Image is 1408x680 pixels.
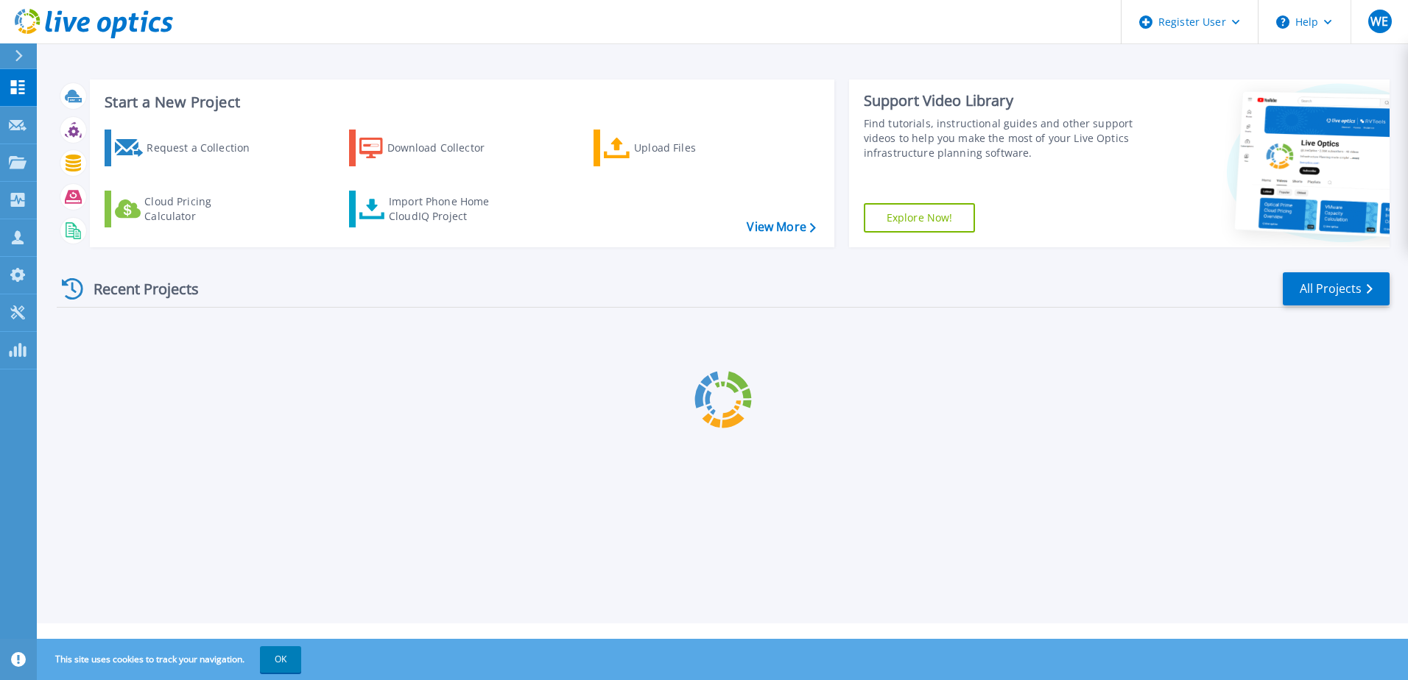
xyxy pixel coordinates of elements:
span: WE [1370,15,1388,27]
div: Cloud Pricing Calculator [144,194,262,224]
a: Explore Now! [864,203,976,233]
h3: Start a New Project [105,94,815,110]
a: Download Collector [349,130,513,166]
div: Upload Files [634,133,752,163]
a: Cloud Pricing Calculator [105,191,269,227]
div: Download Collector [387,133,505,163]
a: View More [747,220,815,234]
span: This site uses cookies to track your navigation. [41,646,301,673]
div: Recent Projects [57,271,219,307]
a: Request a Collection [105,130,269,166]
div: Find tutorials, instructional guides and other support videos to help you make the most of your L... [864,116,1139,160]
div: Import Phone Home CloudIQ Project [389,194,504,224]
a: All Projects [1283,272,1390,305]
div: Request a Collection [147,133,264,163]
button: OK [260,646,301,673]
div: Support Video Library [864,91,1139,110]
a: Upload Files [594,130,758,166]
